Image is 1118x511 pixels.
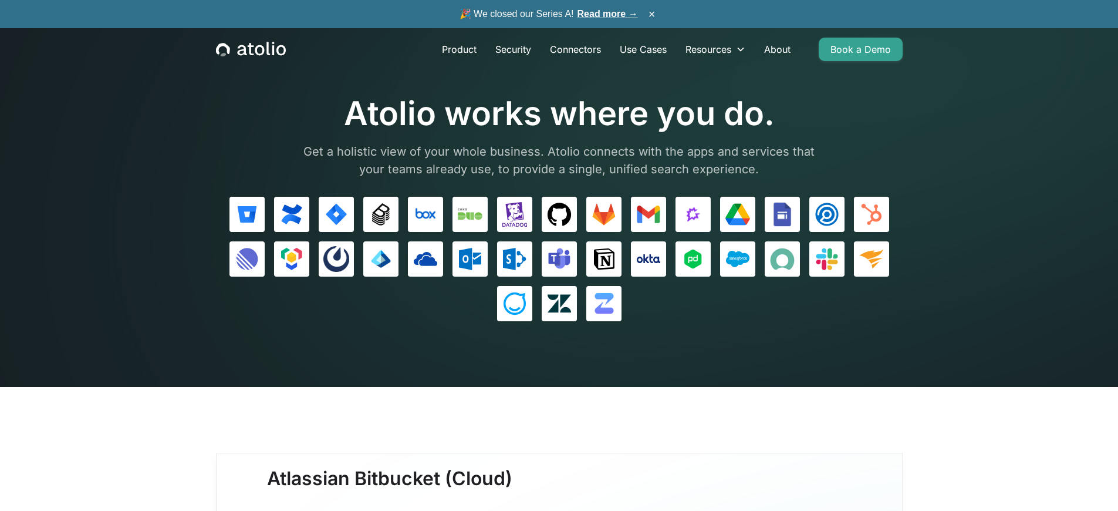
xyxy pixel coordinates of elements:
h1: Atolio works where you do. [295,94,823,133]
a: Read more → [577,9,638,19]
div: Resources [676,38,755,61]
a: About [755,38,800,61]
a: Security [486,38,541,61]
div: Resources [685,42,731,56]
a: Connectors [541,38,610,61]
button: × [645,8,659,21]
a: Product [433,38,486,61]
a: Use Cases [610,38,676,61]
p: Get a holistic view of your whole business. Atolio connects with the apps and services that your ... [295,143,823,178]
span: 🎉 We closed our Series A! [460,7,638,21]
a: Book a Demo [819,38,903,61]
a: home [216,42,286,57]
